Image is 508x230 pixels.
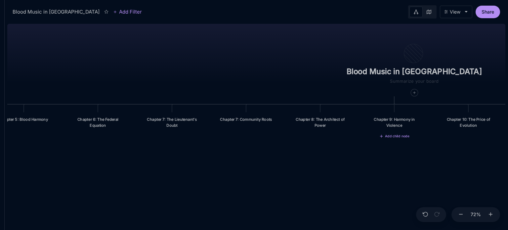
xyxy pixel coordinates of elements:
[117,8,142,16] span: Add Filter
[379,134,409,139] button: Add child node
[215,112,277,127] div: Chapter 7: Community Roots
[468,207,484,222] button: 72%
[141,112,203,133] div: Chapter 7: The Lieutenant's Doubt
[450,9,460,15] div: View
[440,6,472,18] button: View
[363,112,426,133] div: Chapter 9: Harmony in ViolenceAdd child node
[437,112,500,133] div: Chapter 10: The Price of Evolution
[293,116,347,128] div: Chapter 8: The Architect of Power
[442,116,495,128] div: Chapter 10: The Price of Evolution
[66,112,129,133] div: Chapter 6: The Federal Equation
[367,116,421,128] div: Chapter 9: Harmony in Violence
[113,8,142,16] button: Add Filter
[219,116,273,122] div: Chapter 7: Community Roots
[13,8,100,16] div: Blood Music in [GEOGRAPHIC_DATA]
[71,116,125,128] div: Chapter 6: The Federal Equation
[145,116,199,128] div: Chapter 7: The Lieutenant's Doubt
[476,6,500,18] button: Share
[289,112,351,133] div: Chapter 8: The Architect of Power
